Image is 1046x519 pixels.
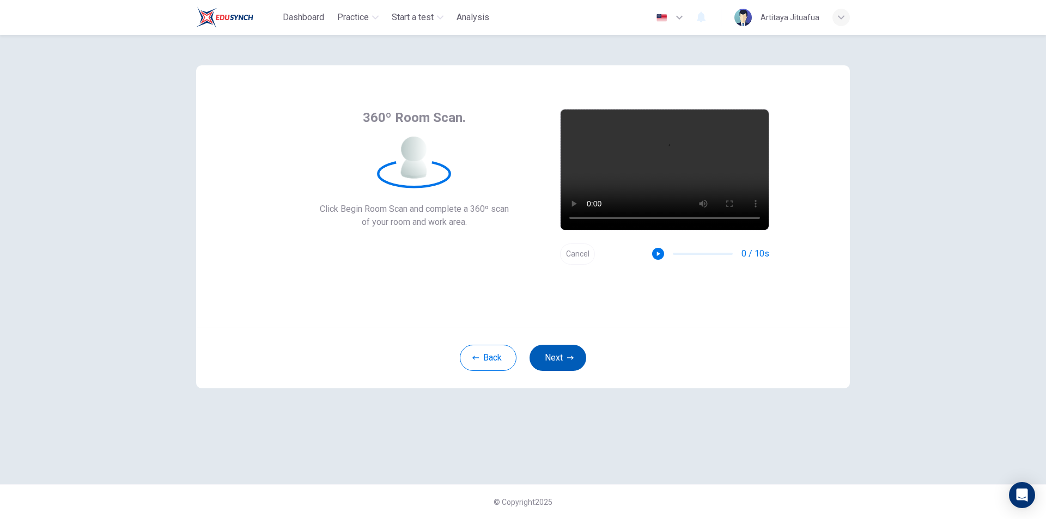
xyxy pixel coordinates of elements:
[655,14,668,22] img: en
[761,11,819,24] div: Artitaya Jituafua
[363,109,466,126] span: 360º Room Scan.
[333,8,383,27] button: Practice
[457,11,489,24] span: Analysis
[560,243,595,265] button: Cancel
[741,247,769,260] span: 0 / 10s
[452,8,494,27] button: Analysis
[278,8,329,27] button: Dashboard
[392,11,434,24] span: Start a test
[283,11,324,24] span: Dashboard
[387,8,448,27] button: Start a test
[320,203,509,216] span: Click Begin Room Scan and complete a 360º scan
[320,216,509,229] span: of your room and work area.
[734,9,752,26] img: Profile picture
[196,7,278,28] a: Train Test logo
[196,7,253,28] img: Train Test logo
[1009,482,1035,508] div: Open Intercom Messenger
[337,11,369,24] span: Practice
[494,498,552,506] span: © Copyright 2025
[460,345,516,371] button: Back
[530,345,586,371] button: Next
